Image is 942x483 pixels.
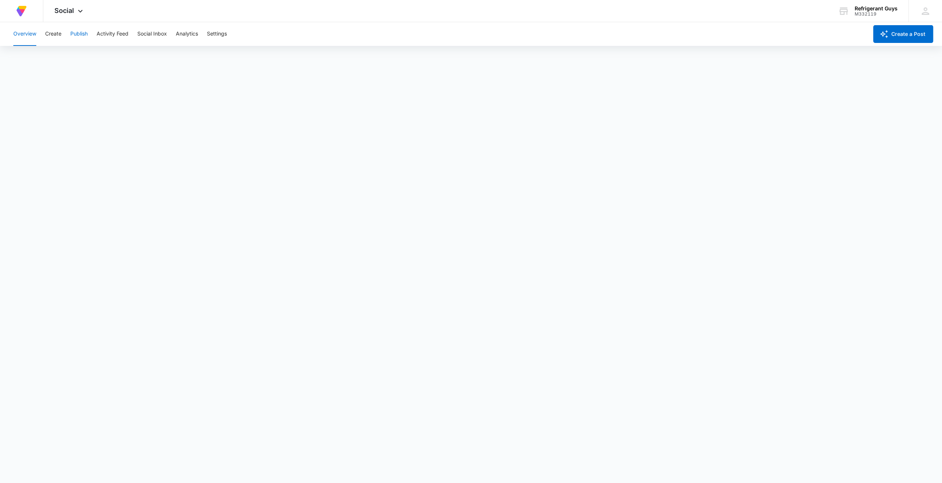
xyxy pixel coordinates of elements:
[70,22,88,46] button: Publish
[54,7,74,14] span: Social
[137,22,167,46] button: Social Inbox
[15,4,28,18] img: Volusion
[855,11,898,17] div: account id
[207,22,227,46] button: Settings
[873,25,933,43] button: Create a Post
[45,22,61,46] button: Create
[13,22,36,46] button: Overview
[176,22,198,46] button: Analytics
[97,22,128,46] button: Activity Feed
[855,6,898,11] div: account name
